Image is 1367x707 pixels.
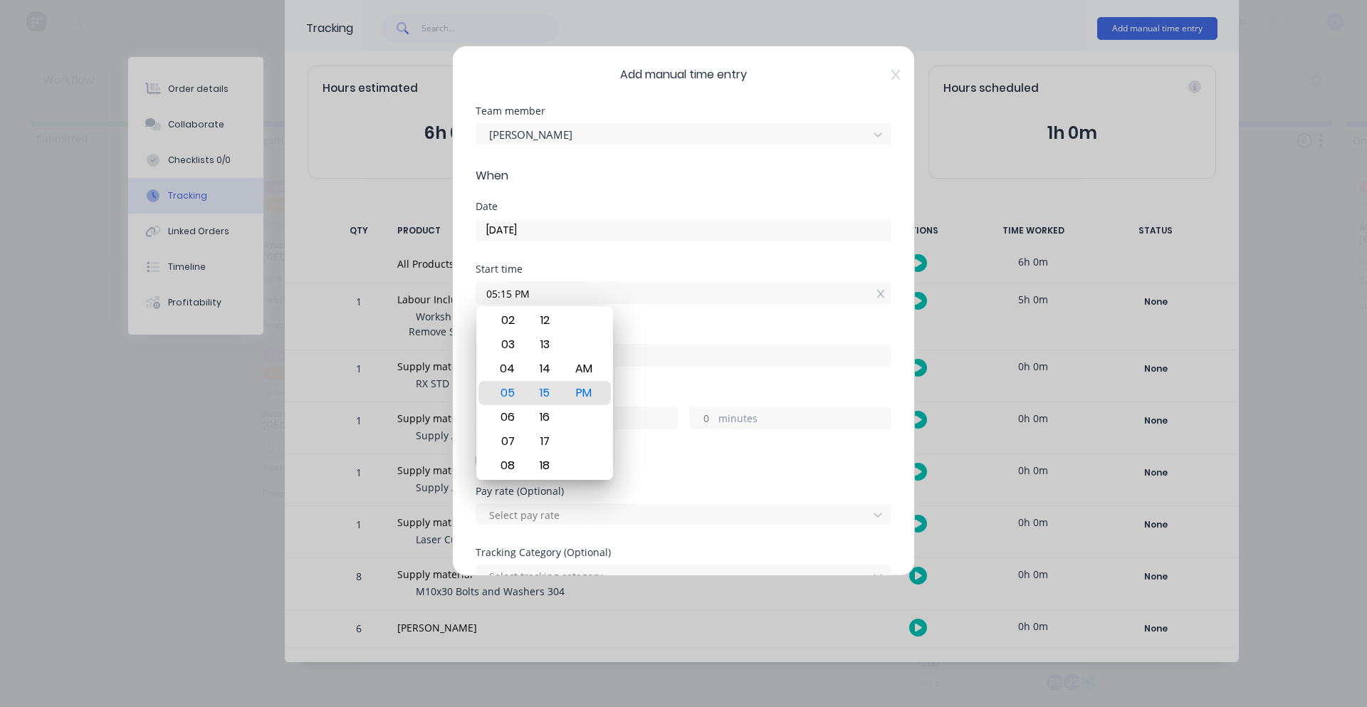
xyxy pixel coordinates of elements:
[528,332,562,357] div: 13
[476,389,891,399] div: Hours worked
[528,357,562,381] div: 14
[488,381,523,405] div: 05
[528,454,562,478] div: 18
[476,201,891,211] div: Date
[488,454,523,478] div: 08
[718,411,891,429] label: minutes
[476,66,891,83] span: Add manual time entry
[476,167,891,184] span: When
[567,381,602,405] div: PM
[488,429,523,454] div: 07
[488,357,523,381] div: 04
[488,308,523,332] div: 02
[528,429,562,454] div: 17
[476,106,891,116] div: Team member
[476,452,891,469] span: Details
[567,357,602,381] div: AM
[476,264,891,274] div: Start time
[476,548,891,557] div: Tracking Category (Optional)
[486,306,525,480] div: Hour
[525,306,565,480] div: Minute
[528,405,562,429] div: 16
[528,308,562,332] div: 12
[476,327,891,337] div: Finish time
[488,405,523,429] div: 06
[476,486,891,496] div: Pay rate (Optional)
[528,381,562,405] div: 15
[488,332,523,357] div: 03
[690,407,715,429] input: 0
